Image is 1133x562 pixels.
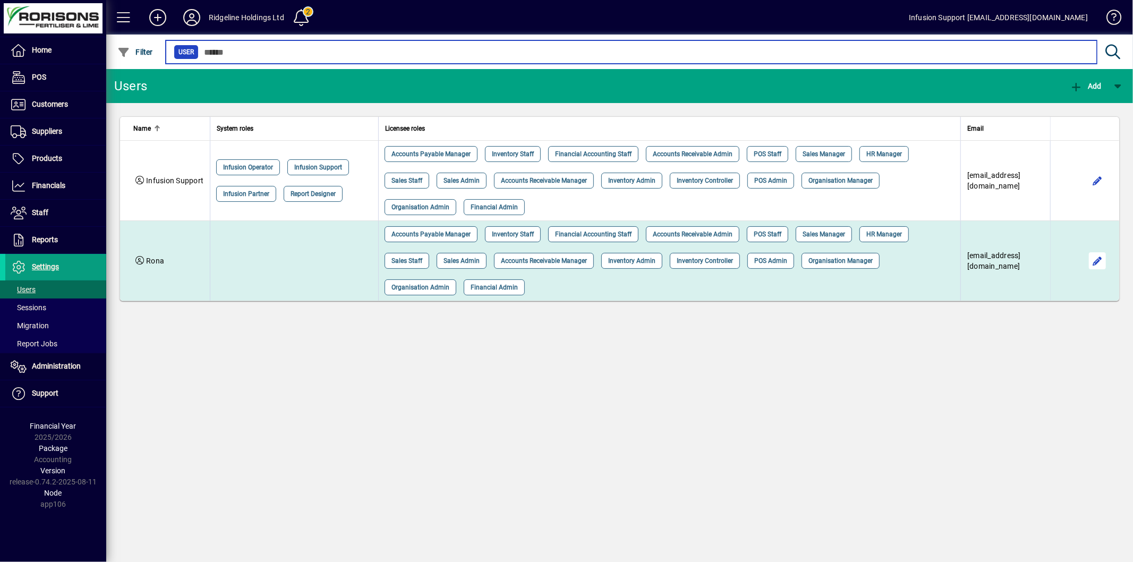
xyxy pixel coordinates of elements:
[967,123,984,134] span: Email
[492,149,534,159] span: Inventory Staff
[217,123,253,134] span: System roles
[1098,2,1120,37] a: Knowledge Base
[608,175,655,186] span: Inventory Admin
[677,175,733,186] span: Inventory Controller
[223,162,273,173] span: Infusion Operator
[1067,76,1104,96] button: Add
[5,317,106,335] a: Migration
[5,280,106,299] a: Users
[141,8,175,27] button: Add
[385,123,425,134] span: Licensee roles
[391,256,422,266] span: Sales Staff
[754,149,781,159] span: POS Staff
[5,380,106,407] a: Support
[391,202,449,212] span: Organisation Admin
[5,353,106,380] a: Administration
[178,47,194,57] span: User
[146,176,203,185] span: Infusion Support
[866,149,902,159] span: HR Manager
[32,73,46,81] span: POS
[5,37,106,64] a: Home
[808,256,873,266] span: Organisation Manager
[555,149,632,159] span: Financial Accounting Staff
[133,123,203,134] div: Name
[391,229,471,240] span: Accounts Payable Manager
[32,154,62,163] span: Products
[555,229,632,240] span: Financial Accounting Staff
[223,189,269,199] span: Infusion Partner
[501,175,587,186] span: Accounts Receivable Manager
[803,149,845,159] span: Sales Manager
[808,175,873,186] span: Organisation Manager
[291,189,336,199] span: Report Designer
[5,299,106,317] a: Sessions
[115,42,156,62] button: Filter
[5,118,106,145] a: Suppliers
[146,257,164,265] span: Rona
[677,256,733,266] span: Inventory Controller
[32,262,59,271] span: Settings
[114,78,159,95] div: Users
[294,162,342,173] span: Infusion Support
[653,229,732,240] span: Accounts Receivable Admin
[909,9,1088,26] div: Infusion Support [EMAIL_ADDRESS][DOMAIN_NAME]
[32,208,48,217] span: Staff
[32,362,81,370] span: Administration
[471,202,518,212] span: Financial Admin
[866,229,902,240] span: HR Manager
[175,8,209,27] button: Profile
[5,200,106,226] a: Staff
[5,173,106,199] a: Financials
[754,256,787,266] span: POS Admin
[471,282,518,293] span: Financial Admin
[5,227,106,253] a: Reports
[30,422,76,430] span: Financial Year
[133,123,151,134] span: Name
[41,466,66,475] span: Version
[32,235,58,244] span: Reports
[1089,172,1106,189] button: Edit
[391,282,449,293] span: Organisation Admin
[967,251,1021,270] span: [EMAIL_ADDRESS][DOMAIN_NAME]
[32,127,62,135] span: Suppliers
[11,303,46,312] span: Sessions
[117,48,153,56] span: Filter
[11,339,57,348] span: Report Jobs
[5,64,106,91] a: POS
[45,489,62,497] span: Node
[5,146,106,172] a: Products
[209,9,284,26] div: Ridgeline Holdings Ltd
[492,229,534,240] span: Inventory Staff
[754,229,781,240] span: POS Staff
[32,100,68,108] span: Customers
[608,256,655,266] span: Inventory Admin
[501,256,587,266] span: Accounts Receivable Manager
[391,149,471,159] span: Accounts Payable Manager
[39,444,67,453] span: Package
[32,46,52,54] span: Home
[32,389,58,397] span: Support
[1070,82,1102,90] span: Add
[11,321,49,330] span: Migration
[444,256,480,266] span: Sales Admin
[1089,252,1106,269] button: Edit
[5,335,106,353] a: Report Jobs
[653,149,732,159] span: Accounts Receivable Admin
[754,175,787,186] span: POS Admin
[5,91,106,118] a: Customers
[32,181,65,190] span: Financials
[803,229,845,240] span: Sales Manager
[391,175,422,186] span: Sales Staff
[11,285,36,294] span: Users
[967,171,1021,190] span: [EMAIL_ADDRESS][DOMAIN_NAME]
[444,175,480,186] span: Sales Admin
